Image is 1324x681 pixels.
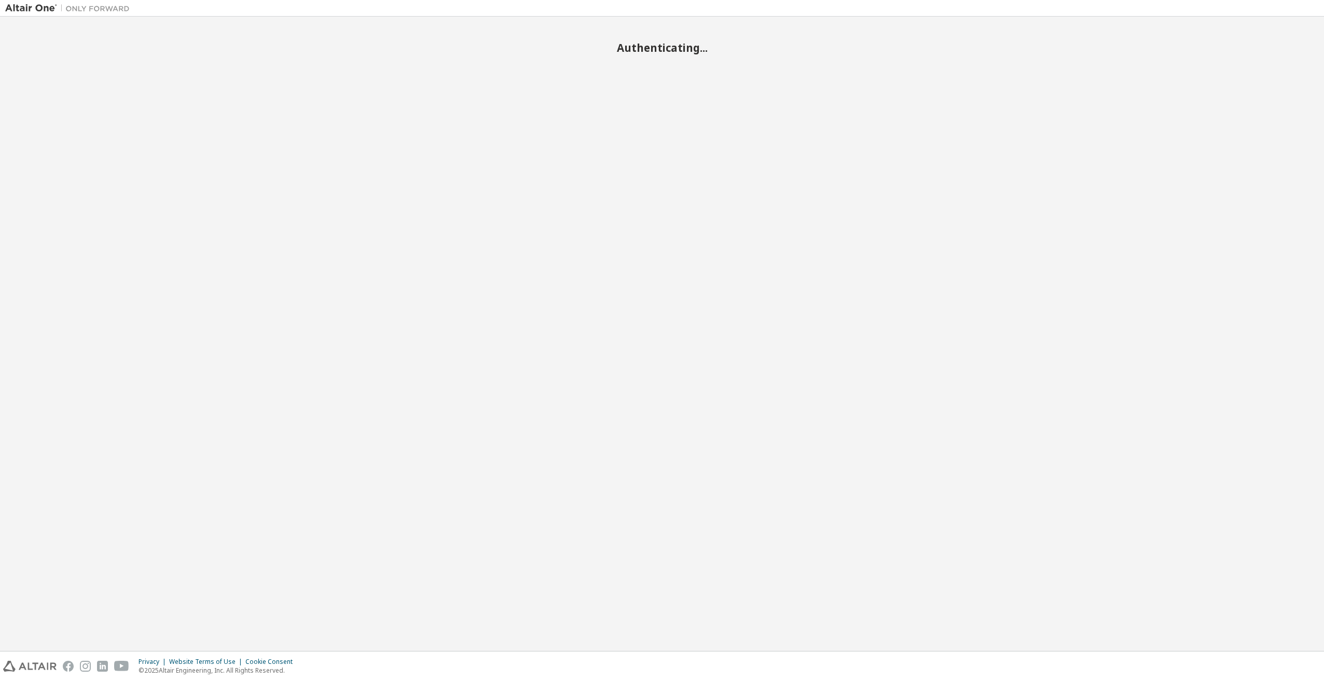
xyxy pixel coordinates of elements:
img: linkedin.svg [97,661,108,672]
img: Altair One [5,3,135,13]
img: youtube.svg [114,661,129,672]
img: instagram.svg [80,661,91,672]
h2: Authenticating... [5,41,1319,54]
p: © 2025 Altair Engineering, Inc. All Rights Reserved. [139,666,299,675]
img: facebook.svg [63,661,74,672]
img: altair_logo.svg [3,661,57,672]
div: Cookie Consent [245,658,299,666]
div: Privacy [139,658,169,666]
div: Website Terms of Use [169,658,245,666]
